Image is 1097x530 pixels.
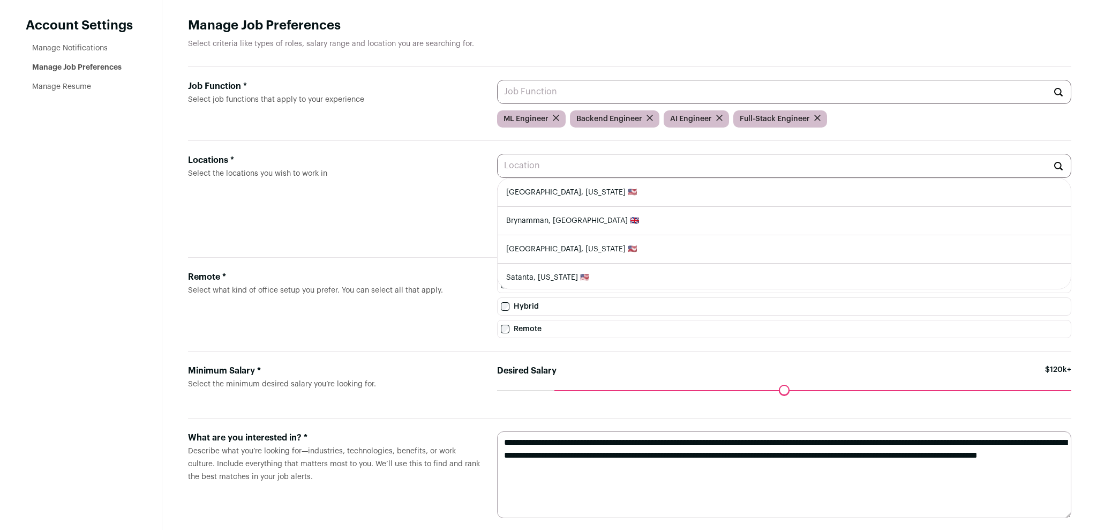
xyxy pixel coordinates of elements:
span: Backend Engineer [576,114,642,124]
span: Select the minimum desired salary you’re looking for. [188,380,376,388]
span: Select what kind of office setup you prefer. You can select all that apply. [188,287,443,294]
input: Remote [501,325,509,333]
a: Manage Notifications [32,44,108,52]
span: $120k+ [1045,364,1071,390]
input: Job Function [497,80,1071,104]
label: Remote [497,320,1071,338]
div: Job Function * [188,80,480,93]
li: [GEOGRAPHIC_DATA], [US_STATE] 🇺🇸 [498,235,1071,264]
a: Manage Job Preferences [32,64,122,71]
div: Minimum Salary * [188,364,480,377]
div: Locations * [188,154,480,167]
p: Select criteria like types of roles, salary range and location you are searching for. [188,39,1071,49]
span: Describe what you’re looking for—industries, technologies, benefits, or work culture. Include eve... [188,447,480,481]
input: Location [497,154,1071,178]
header: Account Settings [26,17,136,34]
div: Remote * [188,271,480,283]
li: Brynamman, [GEOGRAPHIC_DATA] 🇬🇧 [498,207,1071,235]
span: Full-Stack Engineer [740,114,810,124]
h1: Manage Job Preferences [188,17,1071,34]
li: Satanta, [US_STATE] 🇺🇸 [498,264,1071,292]
span: Select the locations you wish to work in [188,170,327,177]
li: [GEOGRAPHIC_DATA], [US_STATE] 🇺🇸 [498,178,1071,207]
div: What are you interested in? * [188,431,480,444]
span: ML Engineer [504,114,548,124]
span: Select job functions that apply to your experience [188,96,364,103]
span: AI Engineer [670,114,712,124]
label: Desired Salary [497,364,557,377]
label: Onsite [497,275,1071,293]
input: Hybrid [501,302,509,311]
a: Manage Resume [32,83,91,91]
label: Hybrid [497,297,1071,316]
